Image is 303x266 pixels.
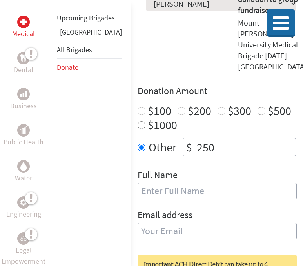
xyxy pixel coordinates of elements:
a: EngineeringEngineering [6,196,41,220]
p: Medical [12,28,35,39]
p: Water [15,173,32,184]
a: MedicalMedical [12,16,35,39]
input: Your Email [138,223,297,239]
img: Water [20,162,27,171]
p: Business [10,100,37,111]
label: Full Name [138,169,178,183]
div: Business [17,88,30,100]
label: $200 [188,103,211,118]
li: Donate [57,59,122,76]
img: Medical [20,19,27,25]
a: WaterWater [15,160,32,184]
div: Legal Empowerment [17,232,30,245]
a: Public HealthPublic Health [4,124,44,148]
label: Email address [138,209,192,223]
label: $300 [228,103,251,118]
img: Engineering [20,199,27,206]
a: [GEOGRAPHIC_DATA] [60,27,122,36]
img: Dental [20,54,27,62]
h4: Donation Amount [138,85,297,97]
p: Public Health [4,137,44,148]
a: DentalDental [14,52,33,75]
input: Enter Amount [195,138,296,156]
a: All Brigades [57,45,92,54]
label: $500 [268,103,291,118]
a: Donate [57,63,78,72]
a: Upcoming Brigades [57,13,115,22]
div: Water [17,160,30,173]
label: $1000 [148,117,177,132]
div: $ [183,138,195,156]
li: Upcoming Brigades [57,9,122,27]
a: BusinessBusiness [10,88,37,111]
li: All Brigades [57,41,122,59]
div: Dental [17,52,30,64]
label: $100 [148,103,171,118]
div: Medical [17,16,30,28]
label: Other [149,138,176,156]
div: Engineering [17,196,30,209]
div: Public Health [17,124,30,137]
img: Business [20,91,27,97]
li: Guatemala [57,27,122,41]
img: Public Health [20,126,27,134]
input: Enter Full Name [138,183,297,199]
p: Engineering [6,209,41,220]
img: Legal Empowerment [20,236,27,241]
p: Dental [14,64,33,75]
